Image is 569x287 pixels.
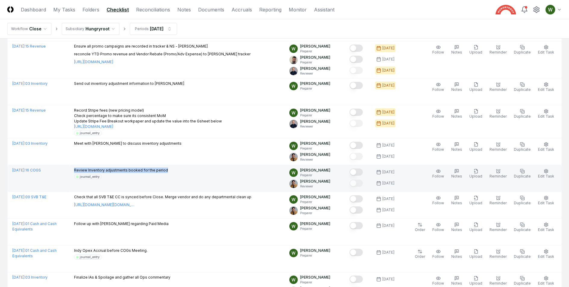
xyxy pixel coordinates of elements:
p: Reviewer [300,157,330,162]
div: [DATE] [382,68,394,73]
button: Follow [431,248,445,261]
button: Mark complete [350,67,363,74]
span: Follow [432,281,444,285]
p: Preparer [300,113,330,118]
span: [DATE] : [12,221,25,226]
button: Reminder [488,168,508,180]
span: Reminder [490,147,507,152]
a: [DATE]:01 Cash and Cash Equivalents [12,221,57,231]
nav: breadcrumb [7,23,177,35]
span: Duplicate [514,281,531,285]
button: Reminder [488,81,508,94]
button: Edit Task [537,248,555,261]
div: [DATE] [382,154,394,159]
button: Periods[DATE] [130,23,177,35]
span: Reminder [490,254,507,259]
button: Upload [468,194,483,207]
span: Follow [432,114,444,119]
a: Accruals [232,6,252,13]
span: [DATE] : [12,81,25,86]
span: Duplicate [514,227,531,232]
button: Duplicate [513,194,532,207]
button: Edit Task [537,81,555,94]
div: [DATE] [382,169,394,175]
button: Follow [431,194,445,207]
p: [PERSON_NAME] [300,119,330,124]
a: [URL][DOMAIN_NAME] [74,124,113,129]
span: Edit Task [538,147,554,152]
span: [DATE] : [12,195,25,199]
button: Upload [468,108,483,120]
span: Reminder [490,87,507,92]
p: [PERSON_NAME] [300,152,330,157]
button: Upload [468,81,483,94]
a: Documents [198,6,224,13]
button: Edit Task [537,168,555,180]
p: [PERSON_NAME] [300,168,330,173]
a: Folders [82,6,99,13]
p: Finalize IAs & Spoilage and gather all Ops commentary [74,275,170,280]
a: [DATE]:03 Inventory [12,275,48,279]
div: [DATE] [382,207,394,213]
span: Follow [432,254,444,259]
button: Follow [431,108,445,120]
p: reconcile YTD Promo revenue and Vendor Rebate (Promo/Adv Expense) to [PERSON_NAME] tracker [74,51,250,57]
button: Mark complete [350,153,363,160]
button: Duplicate [513,44,532,56]
button: Mark complete [350,180,363,187]
button: Edit Task [537,141,555,153]
p: [PERSON_NAME] [300,81,330,86]
div: [DATE] [382,45,394,51]
button: Mark complete [350,195,363,202]
span: Duplicate [514,114,531,119]
button: Order [414,221,426,234]
span: Upload [469,174,482,178]
img: ACg8ocIK_peNeqvot3Ahh9567LsVhi0q3GD2O_uFDzmfmpbAfkCWeQ=s96-c [289,195,298,204]
span: Reminder [490,201,507,205]
a: [URL][DOMAIN_NAME] [74,59,113,65]
div: [DATE] [382,181,394,186]
p: Indy Opex Accrual before COGs Meeting. [74,248,148,253]
p: Record Stripe fees (new pricing model) Check percentage to make sure its consistent MoM Update St... [74,108,222,129]
a: [DATE]:03 Inventory [12,141,48,146]
span: Upload [469,50,482,54]
span: Order [415,254,425,259]
img: ACg8ocIK_peNeqvot3Ahh9567LsVhi0q3GD2O_uFDzmfmpbAfkCWeQ=s96-c [546,5,555,14]
span: Duplicate [514,254,531,259]
span: Notes [451,174,462,178]
span: Reminder [490,174,507,178]
p: [PERSON_NAME] [300,248,330,253]
p: Reviewer [300,124,330,129]
a: [DATE]:16 COGS [12,168,41,172]
img: ACg8ocIK_peNeqvot3Ahh9567LsVhi0q3GD2O_uFDzmfmpbAfkCWeQ=s96-c [289,276,298,284]
span: Follow [432,201,444,205]
button: Upload [468,141,483,153]
p: Preparer [300,49,330,54]
button: Mark complete [350,82,363,89]
button: Mark complete [350,249,363,256]
button: Notes [450,194,463,207]
div: [DATE] [382,250,394,255]
a: Checklist [107,6,129,13]
button: Notes [450,44,463,56]
p: [PERSON_NAME] [300,55,330,60]
div: [DATE] [382,143,394,148]
span: Notes [451,147,462,152]
p: Send out inventory adjustment information to [PERSON_NAME] [74,81,184,86]
div: Workflow [11,26,28,32]
span: Upload [469,87,482,92]
span: [DATE] : [12,108,25,113]
span: Follow [432,87,444,92]
p: Preparer [300,227,330,231]
button: Reminder [488,248,508,261]
button: Reminder [488,221,508,234]
button: Notes [450,221,463,234]
span: Reminder [490,227,507,232]
button: Order [414,248,426,261]
p: [PERSON_NAME] [300,275,330,280]
img: Logo [7,6,14,13]
a: Assistant [314,6,334,13]
button: Edit Task [537,194,555,207]
button: Mark complete [350,206,363,214]
img: ACg8ocIK_peNeqvot3Ahh9567LsVhi0q3GD2O_uFDzmfmpbAfkCWeQ=s96-c [289,249,298,257]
